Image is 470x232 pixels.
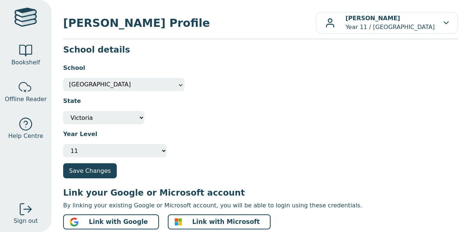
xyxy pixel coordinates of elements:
[14,217,38,225] span: Sign out
[63,44,458,55] h3: School details
[89,217,148,226] span: Link with Google
[346,14,435,32] p: Year 11 / [GEOGRAPHIC_DATA]
[192,217,260,226] span: Link with Microsoft
[346,15,400,22] b: [PERSON_NAME]
[5,95,47,104] span: Offline Reader
[70,218,79,226] img: google_logo.svg
[63,201,458,210] p: By linking your existing Google or Microsoft account, you will be able to login using these crede...
[63,187,458,198] h3: Link your Google or Microsoft account
[63,130,97,139] label: Year Level
[63,64,85,72] label: School
[69,78,178,91] span: South Oakleigh Secondary College
[8,132,43,140] span: Help Centre
[11,58,40,67] span: Bookshelf
[63,97,81,106] label: State
[168,214,271,229] button: Link with Microsoft
[63,214,159,229] button: Link with Google
[63,15,316,31] span: [PERSON_NAME] Profile
[174,218,182,226] img: ms-symbollockup_mssymbol_19.svg
[316,12,458,34] button: [PERSON_NAME]Year 11 / [GEOGRAPHIC_DATA]
[63,163,117,178] button: Save Changes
